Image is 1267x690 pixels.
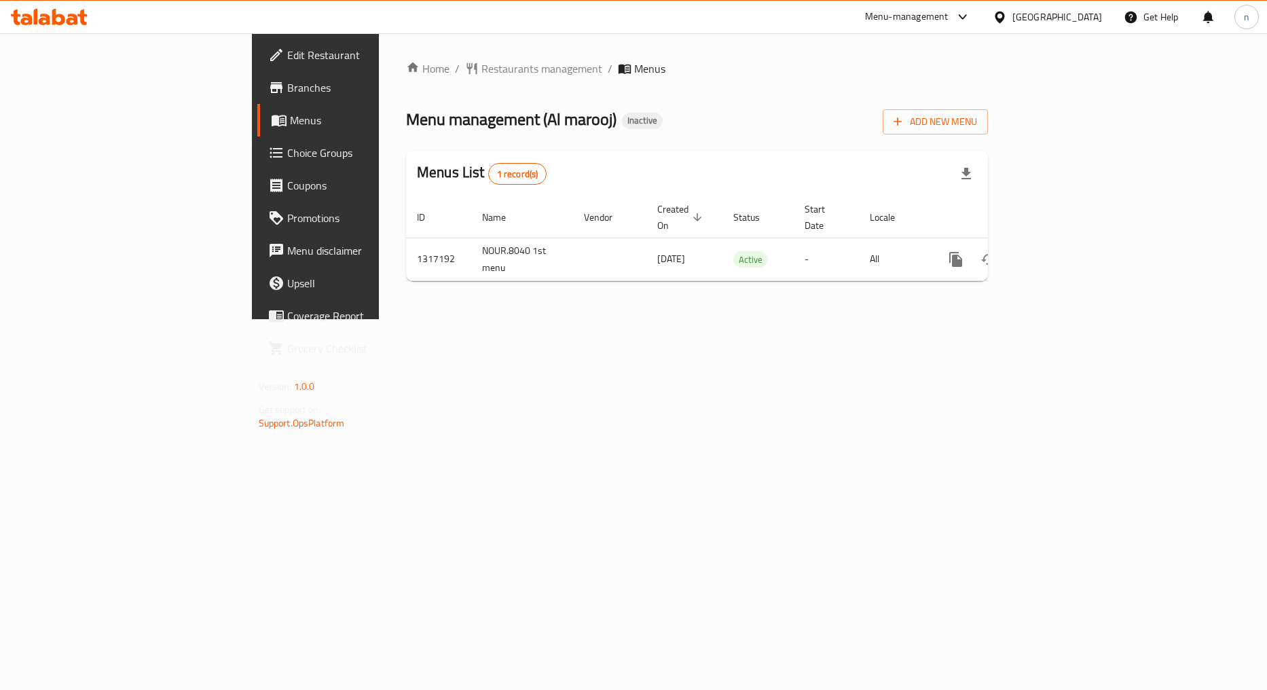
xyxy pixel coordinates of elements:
[259,414,345,432] a: Support.OpsPlatform
[733,251,768,268] div: Active
[287,308,453,324] span: Coverage Report
[584,209,630,225] span: Vendor
[257,299,464,332] a: Coverage Report
[940,243,972,276] button: more
[805,201,843,234] span: Start Date
[1012,10,1102,24] div: [GEOGRAPHIC_DATA]
[657,250,685,268] span: [DATE]
[481,60,602,77] span: Restaurants management
[287,47,453,63] span: Edit Restaurant
[894,113,977,130] span: Add New Menu
[883,109,988,134] button: Add New Menu
[417,209,443,225] span: ID
[287,177,453,194] span: Coupons
[406,197,1081,281] table: enhanced table
[287,210,453,226] span: Promotions
[657,201,706,234] span: Created On
[294,378,315,395] span: 1.0.0
[950,158,983,190] div: Export file
[465,60,602,77] a: Restaurants management
[257,104,464,137] a: Menus
[634,60,665,77] span: Menus
[608,60,612,77] li: /
[859,238,929,280] td: All
[259,401,321,418] span: Get support on:
[287,340,453,357] span: Grocery Checklist
[1244,10,1249,24] span: n
[257,71,464,104] a: Branches
[622,113,663,129] div: Inactive
[287,145,453,161] span: Choice Groups
[865,9,949,25] div: Menu-management
[259,378,292,395] span: Version:
[287,242,453,259] span: Menu disclaimer
[257,202,464,234] a: Promotions
[257,267,464,299] a: Upsell
[870,209,913,225] span: Locale
[733,209,777,225] span: Status
[406,104,617,134] span: Menu management ( Al marooj )
[406,60,988,77] nav: breadcrumb
[287,79,453,96] span: Branches
[929,197,1081,238] th: Actions
[482,209,524,225] span: Name
[417,162,547,185] h2: Menus List
[733,252,768,268] span: Active
[257,39,464,71] a: Edit Restaurant
[257,137,464,169] a: Choice Groups
[471,238,573,280] td: NOUR.8040 1st menu
[622,115,663,126] span: Inactive
[257,169,464,202] a: Coupons
[257,234,464,267] a: Menu disclaimer
[287,275,453,291] span: Upsell
[489,168,547,181] span: 1 record(s)
[290,112,453,128] span: Menus
[488,163,547,185] div: Total records count
[257,332,464,365] a: Grocery Checklist
[794,238,859,280] td: -
[972,243,1005,276] button: Change Status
